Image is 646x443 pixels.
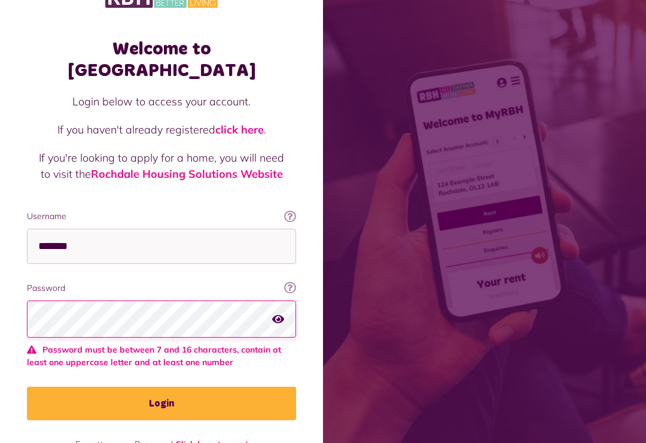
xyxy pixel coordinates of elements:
button: Login [27,387,296,420]
p: Login below to access your account. [39,93,284,110]
span: Password must be between 7 and 16 characters, contain at least one uppercase letter and at least ... [27,344,296,369]
label: Username [27,210,296,223]
h1: Welcome to [GEOGRAPHIC_DATA] [27,38,296,81]
p: If you haven't already registered . [39,122,284,138]
p: If you're looking to apply for a home, you will need to visit the [39,150,284,182]
label: Password [27,282,296,295]
a: click here [215,123,264,136]
a: Rochdale Housing Solutions Website [91,167,283,181]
